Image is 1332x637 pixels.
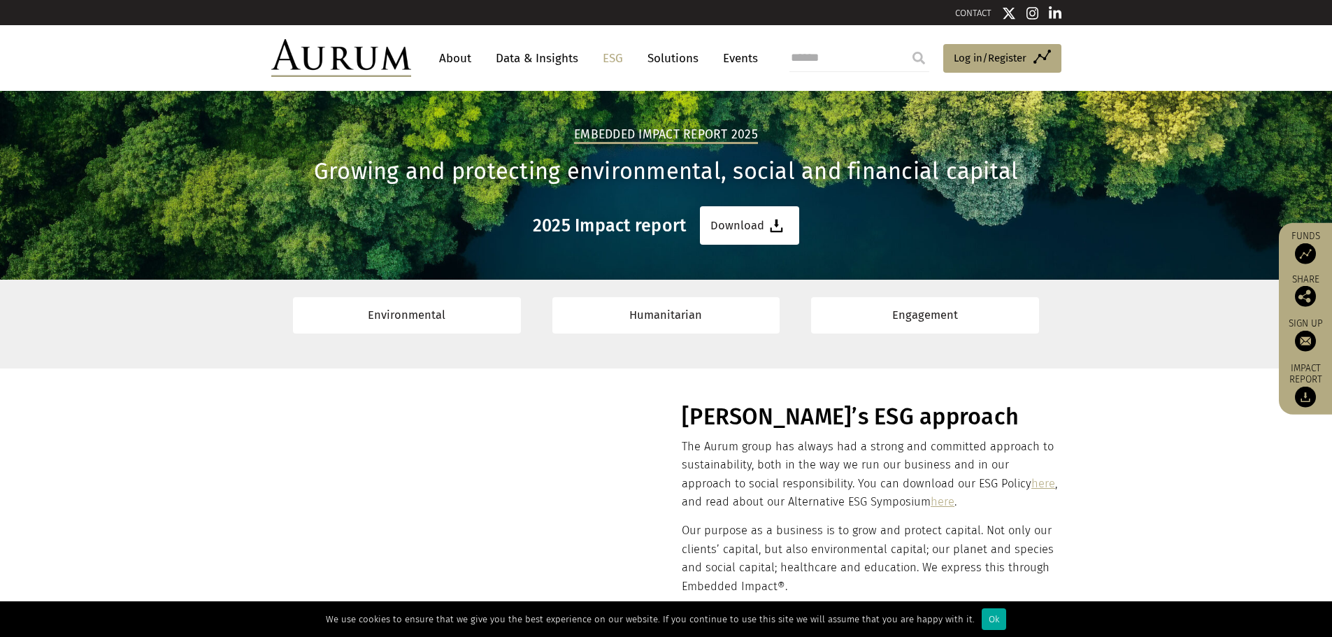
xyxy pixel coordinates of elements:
[682,403,1057,431] h1: [PERSON_NAME]’s ESG approach
[271,158,1061,185] h1: Growing and protecting environmental, social and financial capital
[1286,274,1325,306] div: Share
[574,127,758,144] h2: Embedded Impact report 2025
[931,495,954,508] a: here
[293,297,521,333] a: Environmental
[982,608,1006,630] div: Ok
[1286,362,1325,408] a: Impact report
[552,297,780,333] a: Humanitarian
[955,8,991,18] a: CONTACT
[1286,317,1325,351] a: Sign up
[1002,6,1016,20] img: Twitter icon
[1295,285,1316,306] img: Share this post
[1049,6,1061,20] img: Linkedin icon
[1295,243,1316,264] img: Access Funds
[1026,6,1039,20] img: Instagram icon
[905,44,933,72] input: Submit
[954,50,1026,66] span: Log in/Register
[271,39,411,77] img: Aurum
[682,438,1057,512] p: The Aurum group has always had a strong and committed approach to sustainability, both in the way...
[716,45,758,71] a: Events
[682,522,1057,596] p: Our purpose as a business is to grow and protect capital. Not only our clients’ capital, but also...
[700,206,799,245] a: Download
[1295,330,1316,351] img: Sign up to our newsletter
[533,215,687,236] h3: 2025 Impact report
[432,45,478,71] a: About
[596,45,630,71] a: ESG
[489,45,585,71] a: Data & Insights
[943,44,1061,73] a: Log in/Register
[640,45,706,71] a: Solutions
[1286,229,1325,264] a: Funds
[811,297,1039,333] a: Engagement
[1031,477,1055,490] a: here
